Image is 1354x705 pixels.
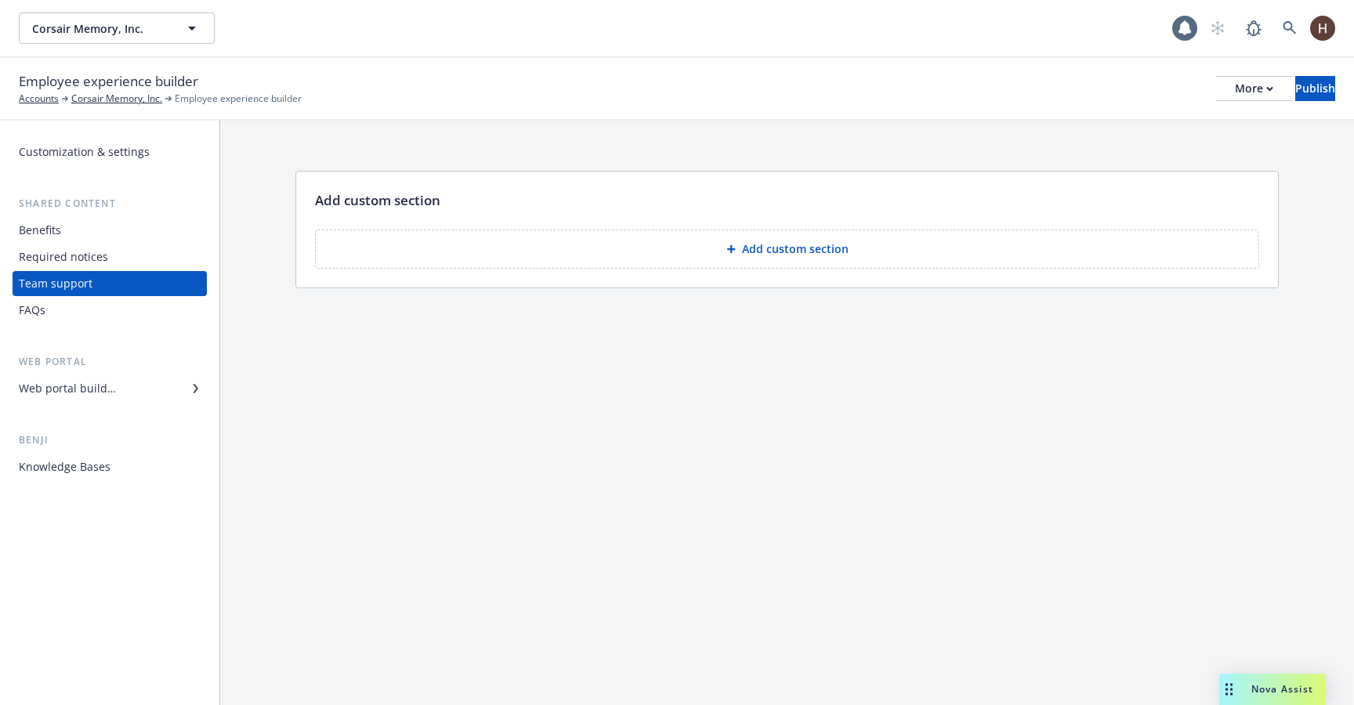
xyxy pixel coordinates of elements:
img: photo [1310,16,1335,41]
a: Accounts [19,92,59,106]
a: Web portal builder [13,376,207,401]
button: Add custom section [315,230,1259,269]
span: Employee experience builder [19,71,198,92]
div: Knowledge Bases [19,454,110,479]
a: Team support [13,271,207,296]
div: Web portal [13,354,207,370]
span: Nova Assist [1251,682,1313,696]
div: Benji [13,432,207,448]
button: Corsair Memory, Inc. [19,13,215,44]
div: Required notices [19,244,108,269]
a: Benefits [13,218,207,243]
div: Web portal builder [19,376,116,401]
button: Publish [1295,76,1335,101]
p: Add custom section [742,241,849,257]
a: Required notices [13,244,207,269]
span: Employee experience builder [175,92,302,106]
a: Report a Bug [1238,13,1269,44]
a: FAQs [13,298,207,323]
a: Corsair Memory, Inc. [71,92,162,106]
div: Team support [19,271,92,296]
a: Start snowing [1202,13,1233,44]
a: Search [1274,13,1305,44]
div: Shared content [13,196,207,211]
div: FAQs [19,298,45,323]
a: Customization & settings [13,139,207,164]
div: More [1235,77,1273,100]
span: Corsair Memory, Inc. [32,20,168,37]
div: Drag to move [1219,674,1239,705]
button: Nova Assist [1219,674,1326,705]
div: Benefits [19,218,61,243]
div: Publish [1295,77,1335,100]
button: More [1216,76,1292,101]
a: Knowledge Bases [13,454,207,479]
p: Add custom section [315,190,440,211]
div: Customization & settings [19,139,150,164]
